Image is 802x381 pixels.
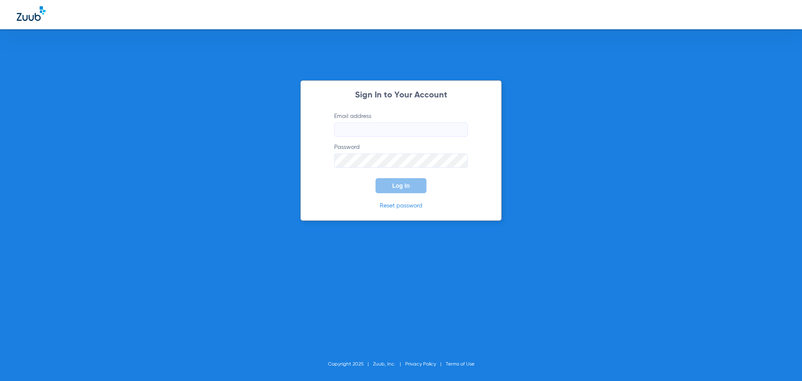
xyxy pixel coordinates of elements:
button: Log In [376,178,426,193]
label: Email address [334,112,468,137]
img: Zuub Logo [17,6,46,21]
span: Log In [392,182,410,189]
li: Zuub, Inc. [373,360,405,368]
label: Password [334,143,468,168]
h2: Sign In to Your Account [322,91,480,100]
input: Email address [334,123,468,137]
input: Password [334,153,468,168]
a: Privacy Policy [405,362,436,367]
a: Reset password [380,203,422,209]
a: Terms of Use [446,362,475,367]
iframe: Chat Widget [760,341,802,381]
li: Copyright 2025 [328,360,373,368]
